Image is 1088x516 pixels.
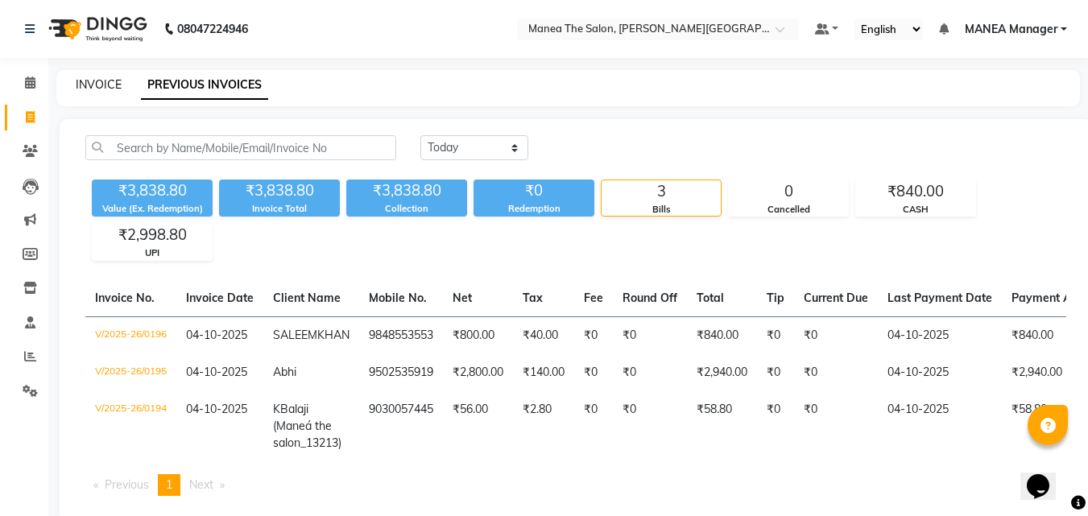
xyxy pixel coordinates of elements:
[697,291,724,305] span: Total
[794,354,878,391] td: ₹0
[93,246,212,260] div: UPI
[443,391,513,461] td: ₹56.00
[85,391,176,461] td: V/2025-26/0194
[186,328,247,342] span: 04-10-2025
[92,202,213,216] div: Value (Ex. Redemption)
[273,402,341,450] span: Balaji (Maneá the salon_13213)
[443,354,513,391] td: ₹2,800.00
[359,391,443,461] td: 9030057445
[166,477,172,492] span: 1
[757,354,794,391] td: ₹0
[95,291,155,305] span: Invoice No.
[369,291,427,305] span: Mobile No.
[878,316,1002,354] td: 04-10-2025
[856,180,975,203] div: ₹840.00
[273,291,341,305] span: Client Name
[729,180,848,203] div: 0
[574,316,613,354] td: ₹0
[623,291,677,305] span: Round Off
[474,180,594,202] div: ₹0
[85,354,176,391] td: V/2025-26/0195
[346,180,467,202] div: ₹3,838.80
[76,77,122,92] a: INVOICE
[93,224,212,246] div: ₹2,998.80
[273,328,317,342] span: SALEEM
[878,391,1002,461] td: 04-10-2025
[584,291,603,305] span: Fee
[513,316,574,354] td: ₹40.00
[804,291,868,305] span: Current Due
[189,477,213,492] span: Next
[794,316,878,354] td: ₹0
[177,6,248,52] b: 08047224946
[887,291,992,305] span: Last Payment Date
[1020,452,1072,500] iframe: chat widget
[317,328,350,342] span: KHAN
[273,365,296,379] span: Abhi
[474,202,594,216] div: Redemption
[767,291,784,305] span: Tip
[219,202,340,216] div: Invoice Total
[186,402,247,416] span: 04-10-2025
[273,402,280,416] span: K
[687,316,757,354] td: ₹840.00
[757,391,794,461] td: ₹0
[687,354,757,391] td: ₹2,940.00
[443,316,513,354] td: ₹800.00
[105,477,149,492] span: Previous
[186,365,247,379] span: 04-10-2025
[878,354,1002,391] td: 04-10-2025
[613,316,687,354] td: ₹0
[141,71,268,100] a: PREVIOUS INVOICES
[613,391,687,461] td: ₹0
[92,180,213,202] div: ₹3,838.80
[729,203,848,217] div: Cancelled
[359,316,443,354] td: 9848553553
[513,354,574,391] td: ₹140.00
[602,203,721,217] div: Bills
[613,354,687,391] td: ₹0
[965,21,1057,38] span: MANEA Manager
[85,135,396,160] input: Search by Name/Mobile/Email/Invoice No
[513,391,574,461] td: ₹2.80
[574,354,613,391] td: ₹0
[41,6,151,52] img: logo
[523,291,543,305] span: Tax
[85,316,176,354] td: V/2025-26/0196
[856,203,975,217] div: CASH
[186,291,254,305] span: Invoice Date
[85,474,1066,496] nav: Pagination
[346,202,467,216] div: Collection
[359,354,443,391] td: 9502535919
[574,391,613,461] td: ₹0
[687,391,757,461] td: ₹58.80
[219,180,340,202] div: ₹3,838.80
[602,180,721,203] div: 3
[453,291,472,305] span: Net
[794,391,878,461] td: ₹0
[757,316,794,354] td: ₹0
